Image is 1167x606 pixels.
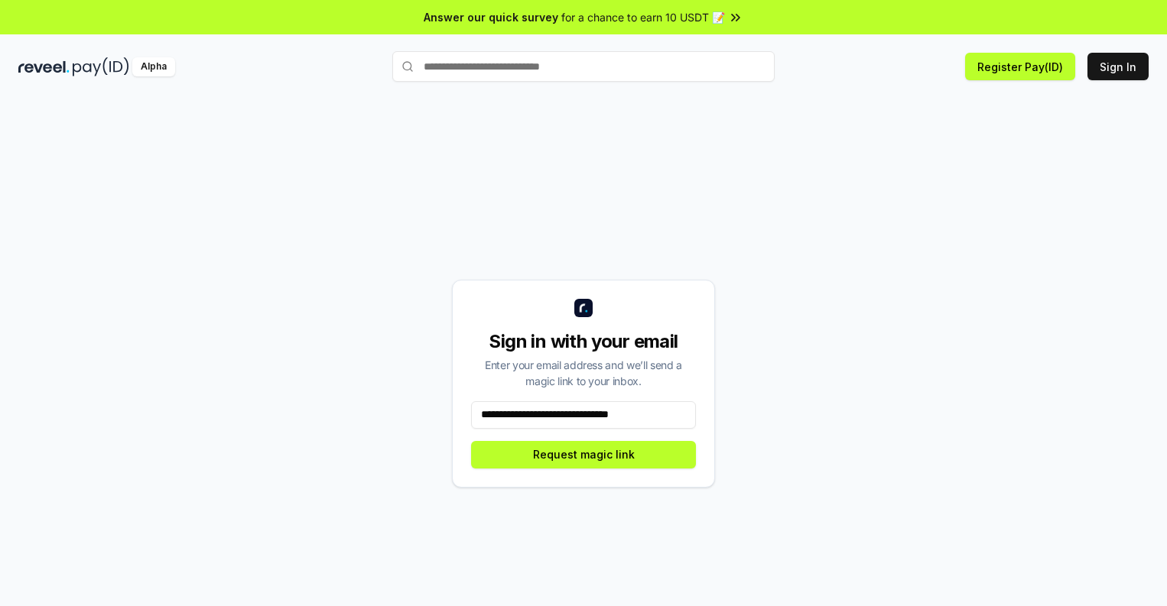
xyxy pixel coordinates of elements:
[561,9,725,25] span: for a chance to earn 10 USDT 📝
[471,357,696,389] div: Enter your email address and we’ll send a magic link to your inbox.
[132,57,175,76] div: Alpha
[424,9,558,25] span: Answer our quick survey
[574,299,593,317] img: logo_small
[1087,53,1149,80] button: Sign In
[73,57,129,76] img: pay_id
[471,441,696,468] button: Request magic link
[18,57,70,76] img: reveel_dark
[965,53,1075,80] button: Register Pay(ID)
[471,329,696,354] div: Sign in with your email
